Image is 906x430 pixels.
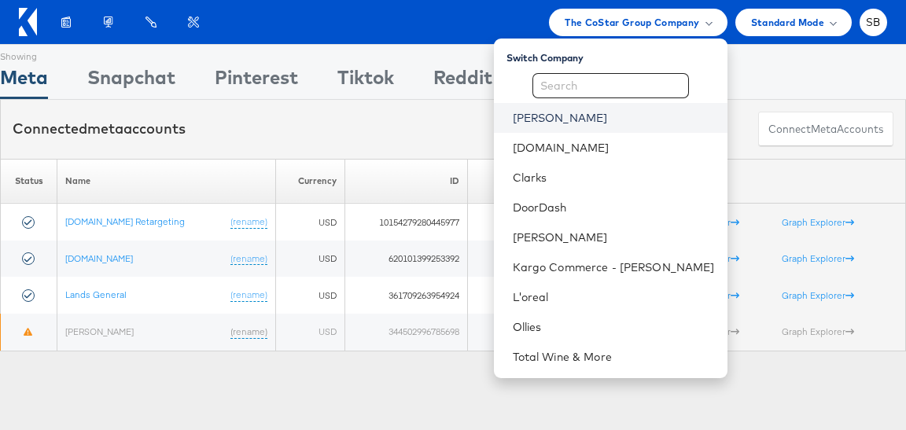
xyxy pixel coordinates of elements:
[65,325,134,337] a: [PERSON_NAME]
[345,277,467,314] td: 361709263954924
[345,241,467,277] td: 620101399253392
[275,241,344,277] td: USD
[467,204,602,241] td: America/Los_Angeles
[230,289,267,302] a: (rename)
[532,73,689,98] input: Search
[513,170,715,186] a: Clarks
[275,204,344,241] td: USD
[513,259,715,275] a: Kargo Commerce - [PERSON_NAME]
[782,252,854,264] a: Graph Explorer
[467,241,602,277] td: America/New_York
[1,159,57,204] th: Status
[506,45,727,64] div: Switch Company
[230,325,267,339] a: (rename)
[467,277,602,314] td: America/New_York
[13,119,186,139] div: Connected accounts
[215,64,298,99] div: Pinterest
[230,215,267,229] a: (rename)
[65,215,185,227] a: [DOMAIN_NAME] Retargeting
[866,17,881,28] span: SB
[345,204,467,241] td: 10154279280445977
[513,230,715,245] a: [PERSON_NAME]
[345,159,467,204] th: ID
[57,159,276,204] th: Name
[467,159,602,204] th: Timezone
[751,14,824,31] span: Standard Mode
[65,289,127,300] a: Lands General
[782,216,854,228] a: Graph Explorer
[565,14,699,31] span: The CoStar Group Company
[811,122,837,137] span: meta
[65,252,133,264] a: [DOMAIN_NAME]
[87,64,175,99] div: Snapchat
[275,159,344,204] th: Currency
[345,314,467,351] td: 344502996785698
[275,314,344,351] td: USD
[467,314,602,351] td: America/Los_Angeles
[513,140,715,156] a: [DOMAIN_NAME]
[782,289,854,301] a: Graph Explorer
[337,64,394,99] div: Tiktok
[513,200,715,215] a: DoorDash
[230,252,267,266] a: (rename)
[87,119,123,138] span: meta
[513,110,715,126] a: [PERSON_NAME]
[513,319,715,335] a: Ollies
[513,289,715,305] a: L'oreal
[275,277,344,314] td: USD
[513,349,715,365] a: Total Wine & More
[758,112,893,147] button: ConnectmetaAccounts
[433,64,492,99] div: Reddit
[782,325,854,337] a: Graph Explorer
